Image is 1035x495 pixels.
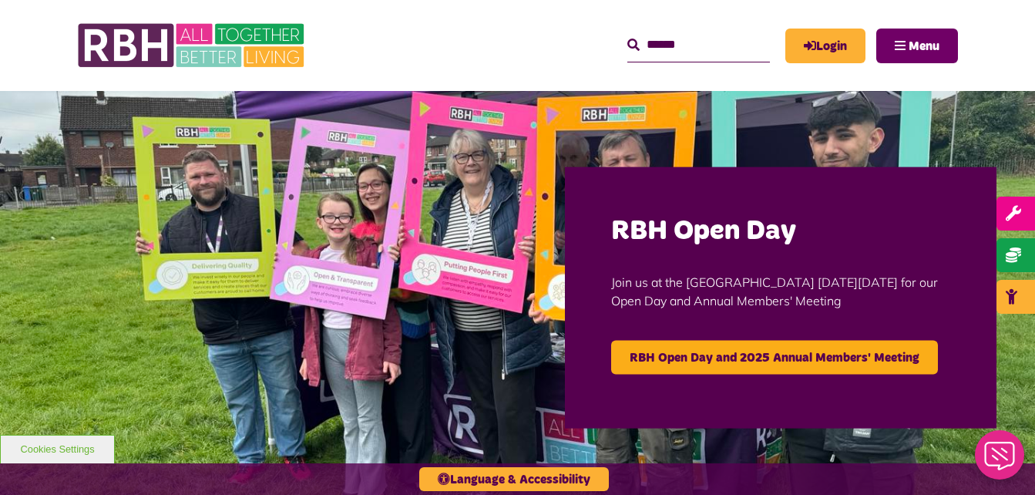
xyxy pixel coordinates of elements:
[909,40,939,52] span: Menu
[419,467,609,491] button: Language & Accessibility
[77,15,308,76] img: RBH
[785,29,865,63] a: MyRBH
[611,341,938,375] a: RBH Open Day and 2025 Annual Members' Meeting
[627,29,770,62] input: Search
[966,426,1035,495] iframe: Netcall Web Assistant for live chat
[876,29,958,63] button: Navigation
[611,214,950,250] h2: RBH Open Day
[611,250,950,333] p: Join us at the [GEOGRAPHIC_DATA] [DATE][DATE] for our Open Day and Annual Members' Meeting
